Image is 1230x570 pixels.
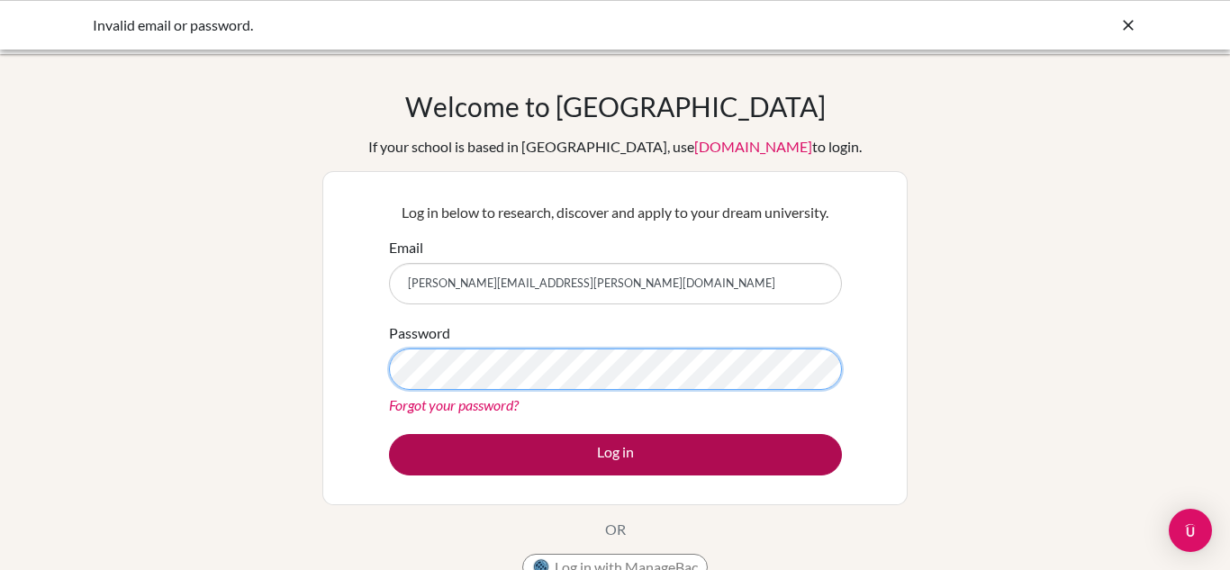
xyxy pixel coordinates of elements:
[389,237,423,258] label: Email
[389,396,519,413] a: Forgot your password?
[1169,509,1212,552] div: Open Intercom Messenger
[93,14,867,36] div: Invalid email or password.
[605,519,626,540] p: OR
[389,202,842,223] p: Log in below to research, discover and apply to your dream university.
[694,138,812,155] a: [DOMAIN_NAME]
[368,136,862,158] div: If your school is based in [GEOGRAPHIC_DATA], use to login.
[389,434,842,475] button: Log in
[405,90,826,122] h1: Welcome to [GEOGRAPHIC_DATA]
[389,322,450,344] label: Password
